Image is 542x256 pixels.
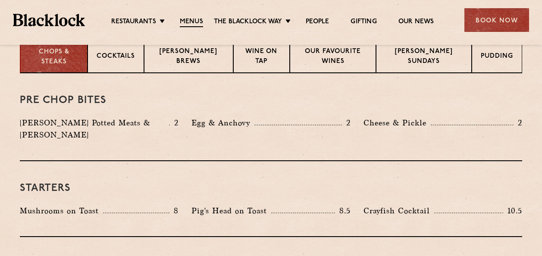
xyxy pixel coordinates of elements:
p: Egg & Anchovy [191,117,254,129]
a: Menus [180,18,203,27]
p: 8.5 [335,205,351,216]
p: Our favourite wines [299,47,367,67]
p: 10.5 [503,205,522,216]
p: 2 [342,117,351,128]
div: Book Now [464,8,529,32]
p: Mushrooms on Toast [20,205,103,217]
p: [PERSON_NAME] Brews [153,47,224,67]
p: [PERSON_NAME] Sundays [385,47,463,67]
p: Crayfish Cocktail [363,205,434,217]
a: People [306,18,329,26]
p: Wine on Tap [242,47,281,67]
p: Pudding [481,52,513,62]
p: Chops & Steaks [29,47,78,67]
p: 8 [169,205,179,216]
a: Gifting [351,18,376,26]
p: 2 [514,117,522,128]
h3: Starters [20,183,522,194]
a: The Blacklock Way [214,18,282,26]
p: 2 [170,117,179,128]
p: Cocktails [97,52,135,62]
p: Cheese & Pickle [363,117,431,129]
h3: Pre Chop Bites [20,95,522,106]
a: Restaurants [111,18,156,26]
img: BL_Textured_Logo-footer-cropped.svg [13,14,85,26]
p: [PERSON_NAME] Potted Meats & [PERSON_NAME] [20,117,169,141]
p: Pig's Head on Toast [191,205,271,217]
a: Our News [398,18,434,26]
